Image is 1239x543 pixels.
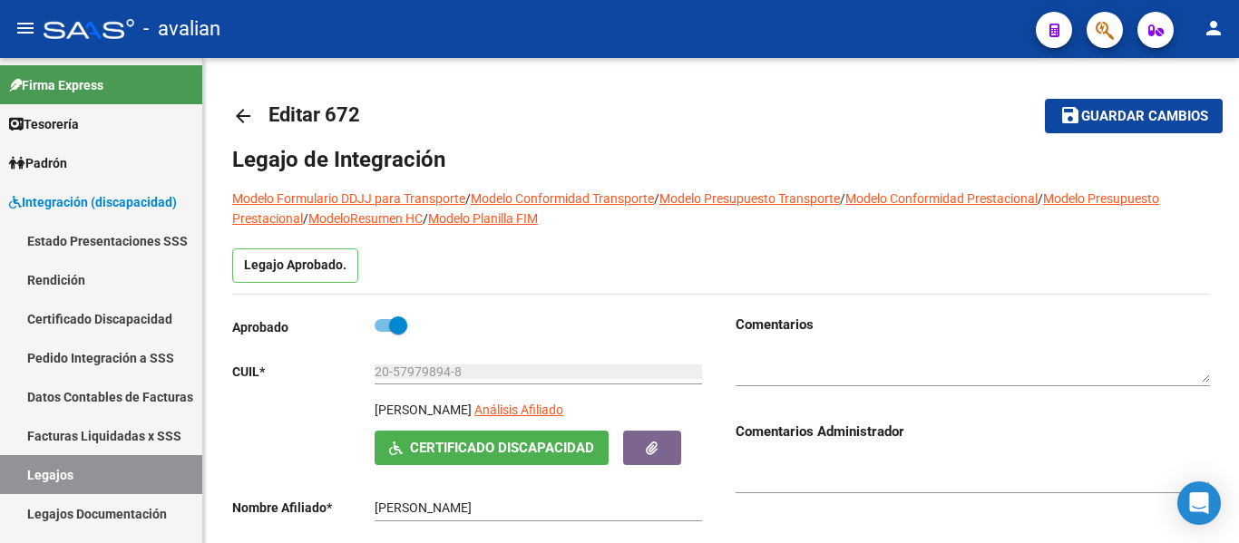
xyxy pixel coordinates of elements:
span: Guardar cambios [1081,109,1208,125]
a: Modelo Conformidad Prestacional [845,191,1038,206]
h3: Comentarios [736,315,1210,335]
mat-icon: save [1059,104,1081,126]
span: - avalian [143,9,220,49]
span: Integración (discapacidad) [9,192,177,212]
a: Modelo Formulario DDJJ para Transporte [232,191,465,206]
p: Legajo Aprobado. [232,248,358,283]
p: CUIL [232,362,375,382]
span: Certificado Discapacidad [410,441,594,457]
a: Modelo Presupuesto Transporte [659,191,840,206]
button: Guardar cambios [1045,99,1223,132]
span: Análisis Afiliado [474,402,563,417]
mat-icon: arrow_back [232,105,254,127]
span: Padrón [9,153,67,173]
div: Open Intercom Messenger [1177,481,1221,525]
a: Modelo Planilla FIM [428,211,538,226]
a: ModeloResumen HC [308,211,423,226]
span: Firma Express [9,75,103,95]
span: Editar 672 [268,103,360,126]
button: Certificado Discapacidad [375,431,609,464]
h1: Legajo de Integración [232,145,1210,174]
mat-icon: menu [15,17,36,39]
mat-icon: person [1203,17,1224,39]
p: Nombre Afiliado [232,498,375,518]
p: [PERSON_NAME] [375,400,472,420]
h3: Comentarios Administrador [736,422,1210,441]
a: Modelo Conformidad Transporte [471,191,654,206]
p: Aprobado [232,317,375,337]
span: Tesorería [9,114,79,134]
